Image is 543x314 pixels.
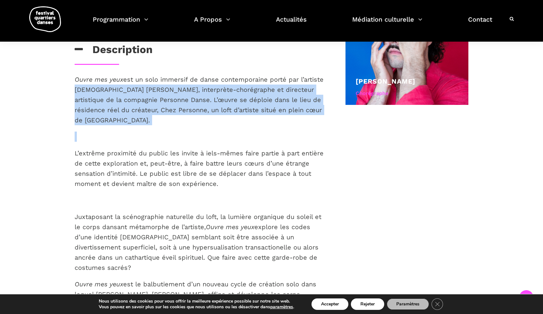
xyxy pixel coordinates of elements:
[194,14,230,33] a: A Propos
[387,298,429,310] button: Paramètres
[29,6,61,32] img: logo-fqd-med
[312,298,348,310] button: Accepter
[432,298,443,310] button: Close GDPR Cookie Banner
[351,298,384,310] button: Rejeter
[75,280,316,308] span: est le balbutiement d’un nouveau cycle de création solo dans lequel [PERSON_NAME], [PERSON_NAME],...
[93,14,148,33] a: Programmation
[352,14,422,33] a: Médiation culturelle
[75,223,318,271] span: explore les codes d’une identité [DEMOGRAPHIC_DATA] semblant soit être associée à un divertisseme...
[99,304,294,310] p: Vous pouvez en savoir plus sur les cookies que nous utilisons ou les désactiver dans .
[75,213,321,231] span: Juxtaposant la scénographie naturelle du loft, la lumière organique du soleil et le corps dansant...
[75,43,152,59] h3: Description
[75,76,123,83] span: Ouvre mes yeux
[206,223,254,231] span: Ouvre mes yeux
[468,14,492,33] a: Contact
[75,280,123,288] span: Ouvre mes yeux
[356,77,415,85] a: [PERSON_NAME]
[356,89,458,98] div: Chorégraphe
[270,304,293,310] button: paramètres
[99,298,294,304] p: Nous utilisons des cookies pour vous offrir la meilleure expérience possible sur notre site web.
[276,14,307,33] a: Actualités
[75,76,324,124] span: est un solo immersif de danse contemporaine porté par l’artiste [DEMOGRAPHIC_DATA] [PERSON_NAME],...
[75,149,324,188] span: L’extrême proximité du public les invite à iels-mêmes faire partie à part entière de cette explor...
